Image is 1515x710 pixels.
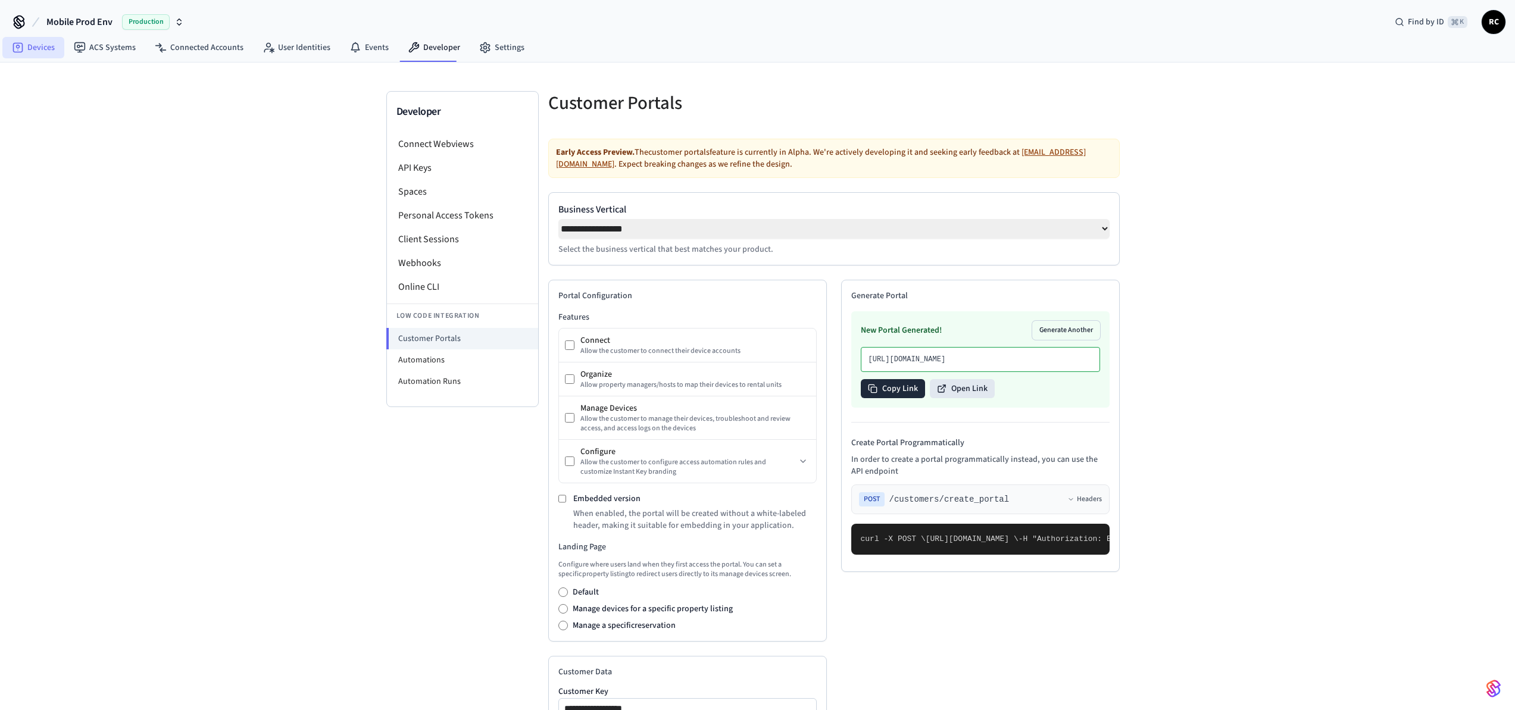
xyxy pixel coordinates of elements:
[1486,679,1501,698] img: SeamLogoGradient.69752ec5.svg
[930,379,995,398] button: Open Link
[580,458,796,477] div: Allow the customer to configure access automation rules and customize Instant Key branding
[548,91,827,115] h5: Customer Portals
[580,346,810,356] div: Allow the customer to connect their device accounts
[340,37,398,58] a: Events
[470,37,534,58] a: Settings
[556,146,635,158] strong: Early Access Preview.
[558,202,1110,217] label: Business Vertical
[1483,11,1504,33] span: RC
[387,304,538,328] li: Low Code Integration
[573,493,641,505] label: Embedded version
[46,15,113,29] span: Mobile Prod Env
[869,355,1092,364] p: [URL][DOMAIN_NAME]
[851,453,1110,477] p: In order to create a portal programmatically instead, you can use the API endpoint
[387,371,538,392] li: Automation Runs
[387,251,538,275] li: Webhooks
[548,139,1120,178] div: The customer portals feature is currently in Alpha. We're actively developing it and seeking earl...
[573,603,733,615] label: Manage devices for a specific property listing
[558,560,817,579] p: Configure where users land when they first access the portal. You can set a specific property lis...
[386,328,538,349] li: Customer Portals
[558,666,817,678] h2: Customer Data
[580,368,810,380] div: Organize
[387,180,538,204] li: Spaces
[387,132,538,156] li: Connect Webviews
[861,534,926,543] span: curl -X POST \
[861,379,925,398] button: Copy Link
[889,493,1010,505] span: /customers/create_portal
[926,534,1019,543] span: [URL][DOMAIN_NAME] \
[573,620,676,631] label: Manage a specific reservation
[573,586,599,598] label: Default
[1032,321,1100,340] button: Generate Another
[387,204,538,227] li: Personal Access Tokens
[851,437,1110,449] h4: Create Portal Programmatically
[1067,495,1102,504] button: Headers
[122,14,170,30] span: Production
[580,334,810,346] div: Connect
[861,324,942,336] h3: New Portal Generated!
[558,687,817,696] label: Customer Key
[573,508,817,531] p: When enabled, the portal will be created without a white-labeled header, making it suitable for e...
[398,37,470,58] a: Developer
[387,227,538,251] li: Client Sessions
[580,380,810,390] div: Allow property managers/hosts to map their devices to rental units
[580,446,796,458] div: Configure
[558,311,817,323] h3: Features
[859,492,885,506] span: POST
[64,37,145,58] a: ACS Systems
[558,541,817,553] h3: Landing Page
[558,243,1110,255] p: Select the business vertical that best matches your product.
[253,37,340,58] a: User Identities
[387,275,538,299] li: Online CLI
[1448,16,1467,28] span: ⌘ K
[387,349,538,371] li: Automations
[396,104,529,120] h3: Developer
[580,414,810,433] div: Allow the customer to manage their devices, troubleshoot and review access, and access logs on th...
[1019,534,1241,543] span: -H "Authorization: Bearer seam_api_key_123456" \
[1385,11,1477,33] div: Find by ID⌘ K
[2,37,64,58] a: Devices
[387,156,538,180] li: API Keys
[1408,16,1444,28] span: Find by ID
[1482,10,1505,34] button: RC
[580,402,810,414] div: Manage Devices
[556,146,1086,170] a: [EMAIL_ADDRESS][DOMAIN_NAME]
[558,290,817,302] h2: Portal Configuration
[145,37,253,58] a: Connected Accounts
[851,290,1110,302] h2: Generate Portal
